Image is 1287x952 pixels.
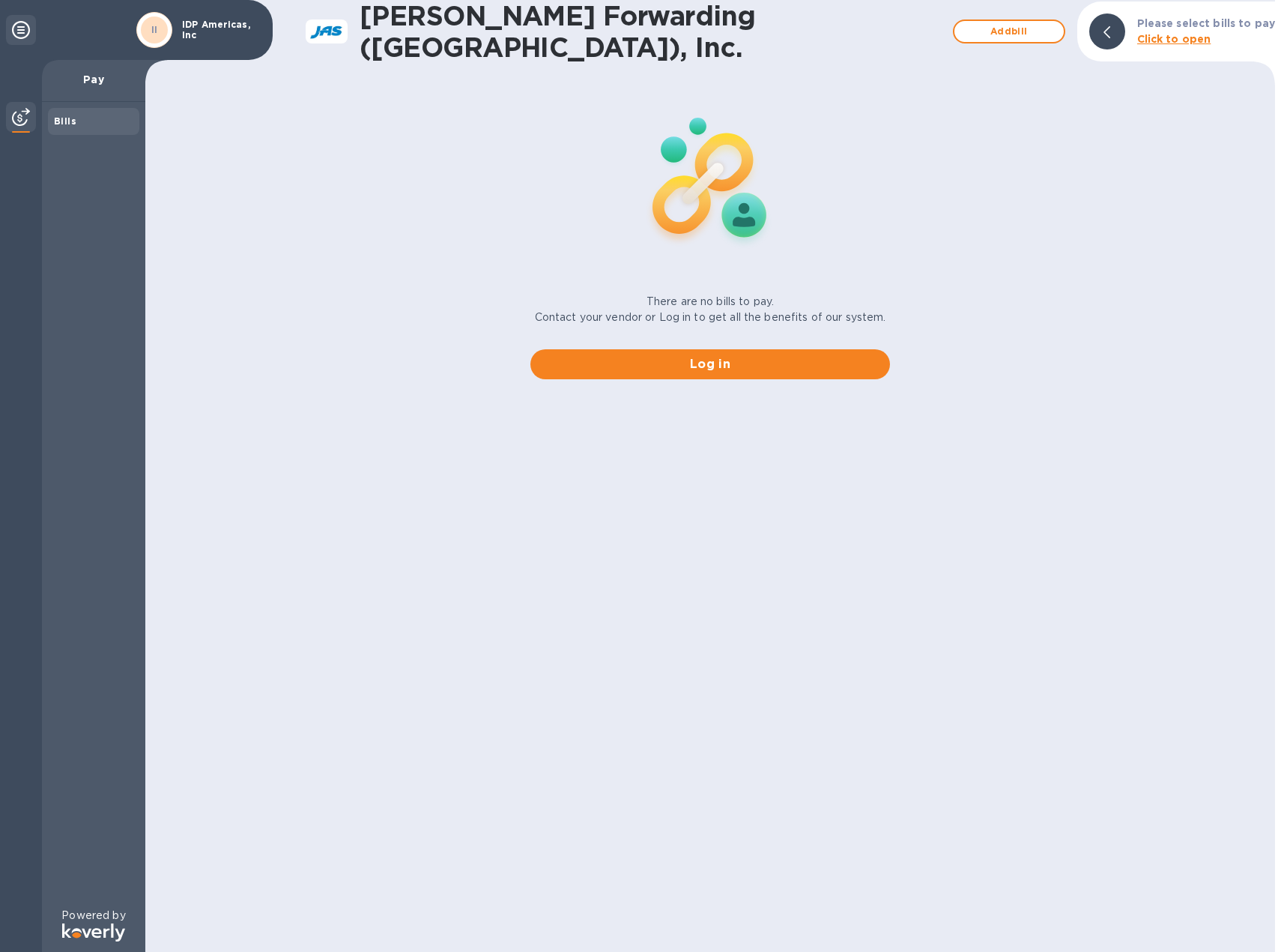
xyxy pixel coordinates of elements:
b: II [151,24,158,35]
button: Addbill [953,19,1065,43]
span: Log in [542,355,878,373]
span: Add bill [966,22,1052,40]
p: IDP Americas, Inc [182,19,257,40]
b: Please select bills to pay [1137,17,1275,29]
p: There are no bills to pay. Contact your vendor or Log in to get all the benefits of our system. [535,294,886,325]
b: Click to open [1137,33,1211,45]
b: Bills [54,115,76,127]
button: Log in [530,349,890,379]
p: Powered by [61,908,125,924]
p: Pay [54,72,133,87]
img: Logo [62,924,125,942]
